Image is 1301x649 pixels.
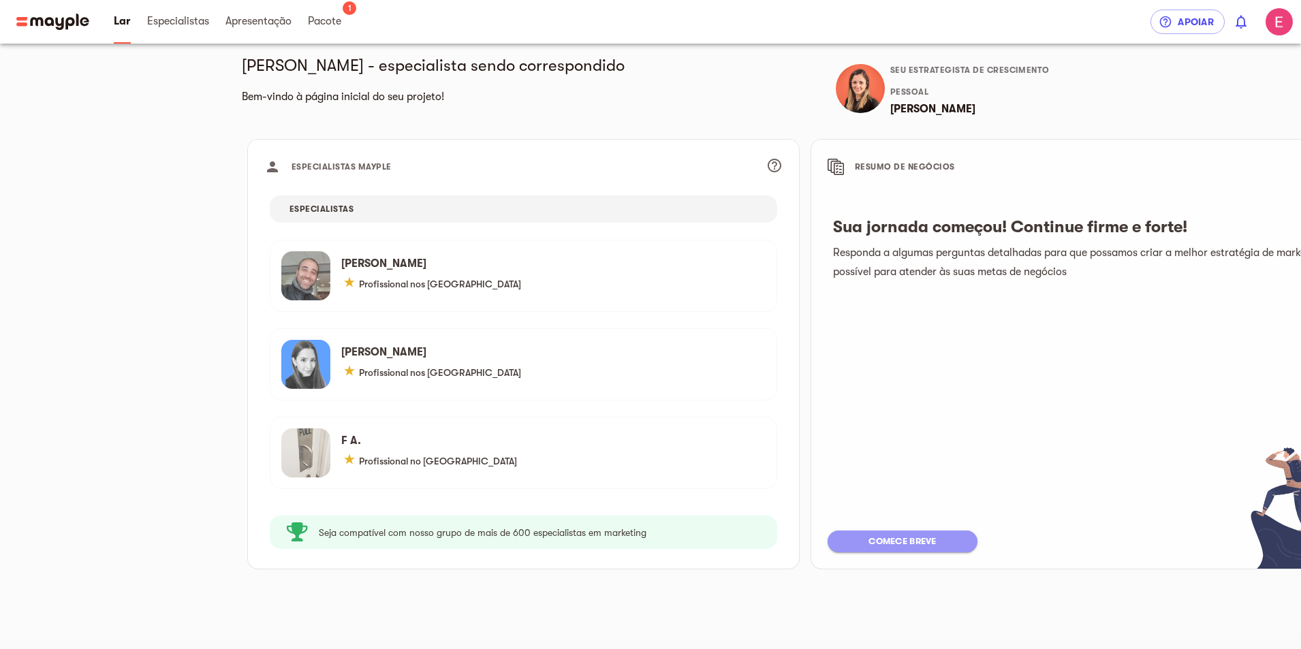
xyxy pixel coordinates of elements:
a: F A. Profissional no [GEOGRAPHIC_DATA] [270,417,777,489]
font: Pacote [308,15,341,27]
img: XX1ttnFmTamb4BuUxmsQ [1266,8,1293,35]
button: Apoiar [1150,10,1225,34]
font: [PERSON_NAME] [890,103,975,115]
font: Especialistas [147,15,209,27]
button: mostrar 0 novas notificações [1225,5,1257,38]
font: 1 [348,3,351,13]
a: [PERSON_NAME] Profissional nos [GEOGRAPHIC_DATA] [270,328,777,400]
font: RESUMO DE NEGÓCIOS [855,162,955,172]
img: Logotipo principal [16,14,89,30]
font: Sua jornada começou! Continue firme e forte! [833,217,1187,236]
a: [PERSON_NAME] Profissional nos [GEOGRAPHIC_DATA] [270,240,777,312]
font: Bem-vindo à página inicial do seu projeto! [242,91,444,103]
font: verificar [292,528,378,537]
font: comece breve [868,536,936,546]
button: comece breve [828,531,977,552]
font: Seu estrategista de crescimento pessoal [890,65,1050,97]
font: [PERSON_NAME] - especialista sendo correspondido [242,56,625,75]
button: Your project's best candidates are selected based on the experience, skills and proven track reco... [758,149,791,182]
font: Seja compatível com nosso grupo de mais de 600 especialistas em marketing [319,527,646,538]
font: Lar [114,15,131,27]
font: ESPECIALISTAS MAYPLE [292,162,392,172]
img: Michal Meir [836,64,885,113]
font: ESPECIALISTAS [289,204,354,214]
font: Apresentação [225,15,292,27]
font: Apoiar [1178,16,1214,27]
